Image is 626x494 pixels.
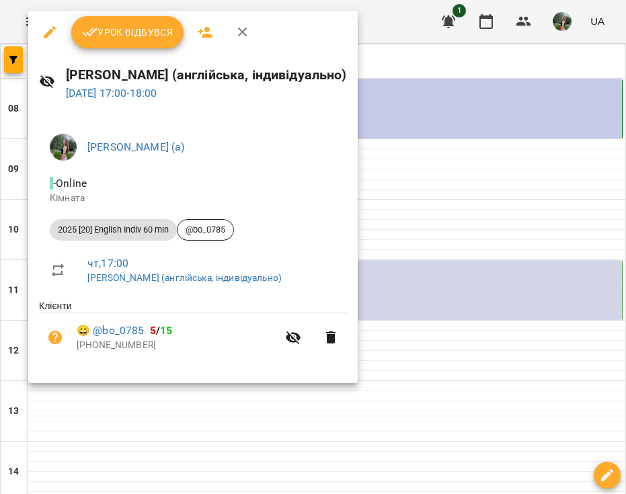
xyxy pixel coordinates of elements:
[50,134,77,161] img: c0e52ca214e23f1dcb7d1c5ba6b1c1a3.jpeg
[71,16,184,48] button: Урок відбувся
[87,272,282,283] a: [PERSON_NAME] (англійська, індивідуально)
[50,224,177,236] span: 2025 [20] English Indiv 60 min
[87,257,128,270] a: чт , 17:00
[66,87,157,99] a: [DATE] 17:00-18:00
[177,219,234,241] div: @bo_0785
[39,321,71,354] button: Візит ще не сплачено. Додати оплату?
[39,299,347,366] ul: Клієнти
[66,65,347,85] h6: [PERSON_NAME] (англійська, індивідуально)
[150,324,156,337] span: 5
[150,324,173,337] b: /
[178,224,233,236] span: @bo_0785
[77,323,145,339] a: 😀 @bo_0785
[77,339,277,352] p: [PHONE_NUMBER]
[50,192,336,205] p: Кімната
[87,140,185,153] a: [PERSON_NAME] (а)
[50,177,89,190] span: - Online
[82,24,173,40] span: Урок відбувся
[160,324,172,337] span: 15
